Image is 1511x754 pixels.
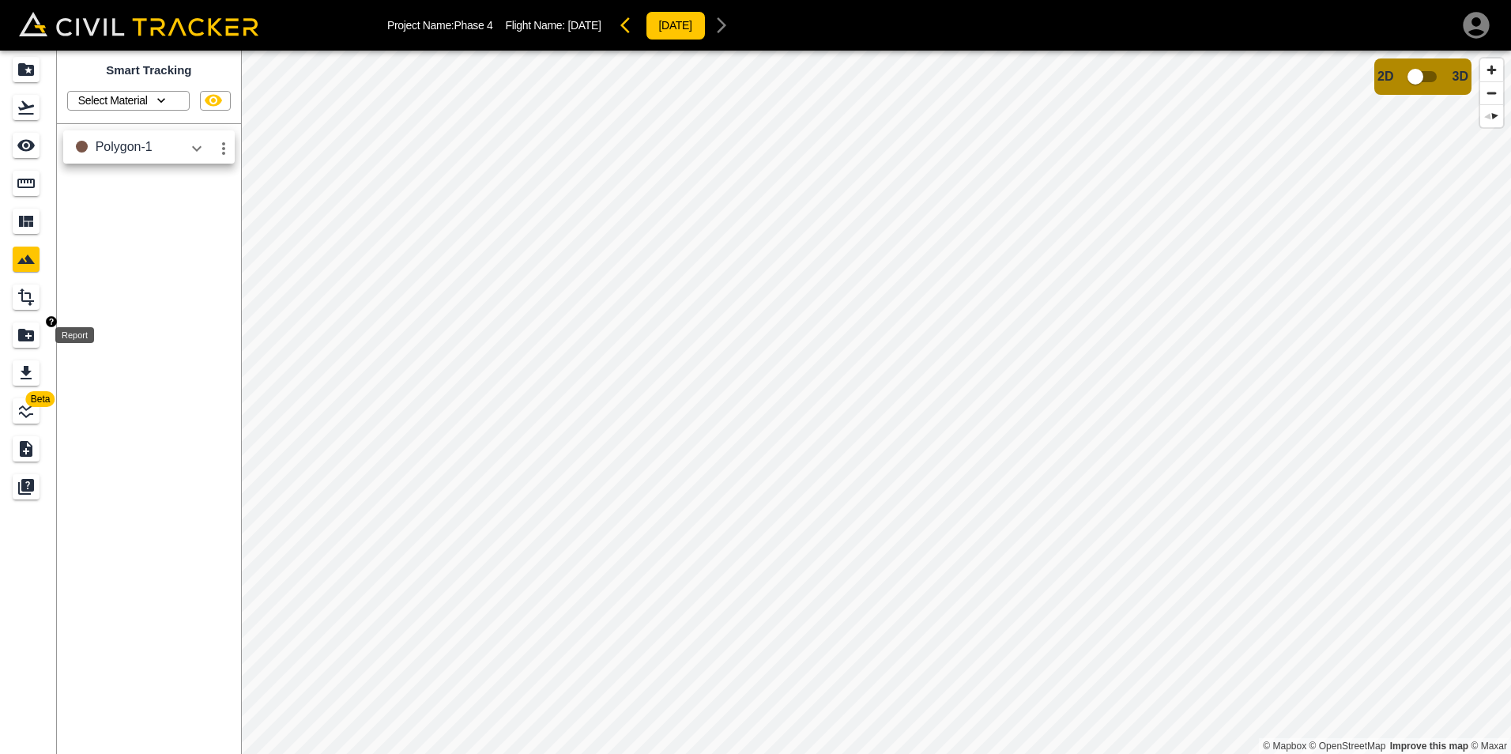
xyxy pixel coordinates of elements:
button: Zoom out [1480,81,1503,104]
button: Zoom in [1480,58,1503,81]
button: Reset bearing to north [1480,104,1503,127]
span: 3D [1453,70,1468,84]
span: 2D [1377,70,1393,84]
button: [DATE] [646,11,706,40]
img: Civil Tracker [19,12,258,36]
p: Project Name: Phase 4 [387,19,492,32]
a: OpenStreetMap [1309,741,1386,752]
a: Map feedback [1390,741,1468,752]
span: [DATE] [567,19,601,32]
canvas: Map [241,51,1511,754]
p: Flight Name: [505,19,601,32]
div: Report [55,327,94,343]
a: Maxar [1471,741,1507,752]
a: Mapbox [1263,741,1306,752]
